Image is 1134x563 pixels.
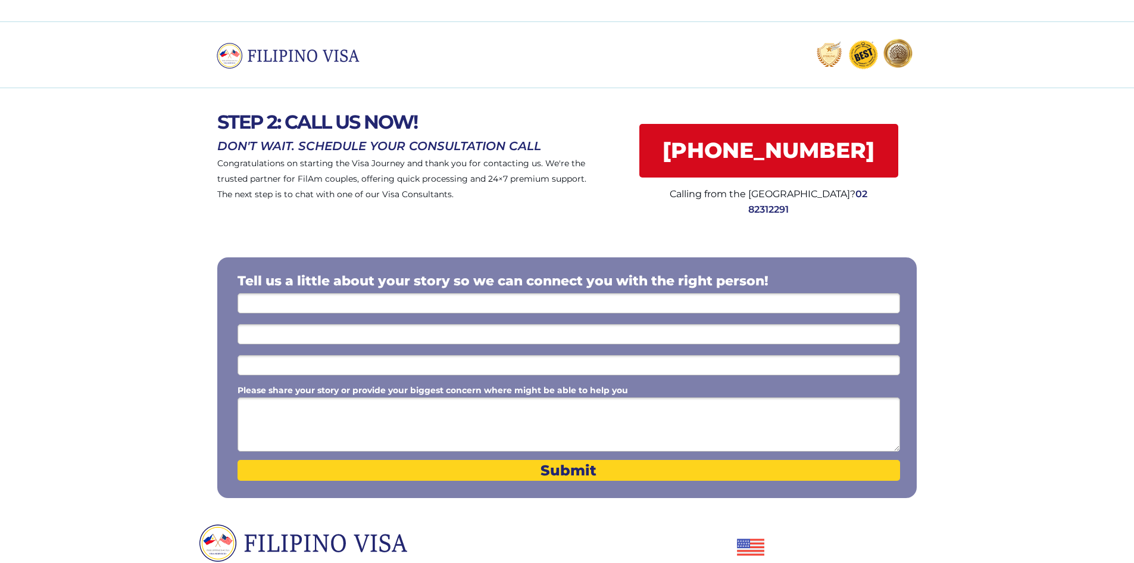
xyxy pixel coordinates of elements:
span: Congratulations on starting the Visa Journey and thank you for contacting us. We're the trusted p... [217,158,586,200]
span: DON'T WAIT. SCHEDULE YOUR CONSULTATION CALL [217,139,541,153]
button: Submit [238,460,900,481]
span: Submit [238,462,900,479]
span: Please share your story or provide your biggest concern where might be able to help you [238,385,628,396]
span: Tell us a little about your story so we can connect you with the right person! [238,273,769,289]
span: STEP 2: CALL US NOW! [217,110,417,133]
span: Calling from the [GEOGRAPHIC_DATA]? [670,188,855,200]
a: [PHONE_NUMBER] [639,124,898,178]
span: [PHONE_NUMBER] [639,138,898,163]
